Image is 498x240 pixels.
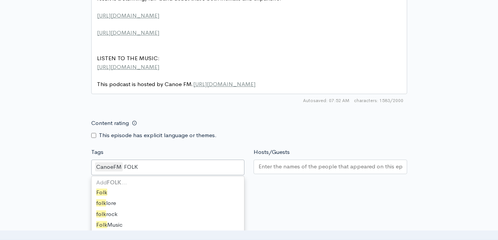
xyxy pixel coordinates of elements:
[193,80,255,88] span: [URL][DOMAIN_NAME]
[259,162,402,171] input: Enter the names of the people that appeared on this episode
[97,80,255,88] span: This podcast is hosted by Canoe FM.
[303,97,349,104] span: Autosaved: 07:52 AM
[354,97,403,104] span: 1583/2000
[97,29,159,36] span: [URL][DOMAIN_NAME]
[96,199,106,206] span: folk
[96,210,106,218] span: folk
[92,178,244,187] div: Add …
[254,148,290,157] label: Hosts/Guests
[92,219,244,230] div: Music
[95,162,123,172] div: CanoeFM
[97,54,160,62] span: LISTEN TO THE MUSIC:
[91,148,103,157] label: Tags
[96,189,107,196] span: Folk
[91,115,129,131] label: Content rating
[97,12,159,19] span: [URL][DOMAIN_NAME]
[107,179,121,186] strong: FOLK
[99,131,217,140] label: This episode has explicit language or themes.
[91,196,407,203] small: If no artwork is selected your default podcast artwork will be used
[96,221,107,228] span: Folk
[92,209,244,220] div: rock
[97,63,159,70] span: [URL][DOMAIN_NAME]
[92,198,244,209] div: lore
